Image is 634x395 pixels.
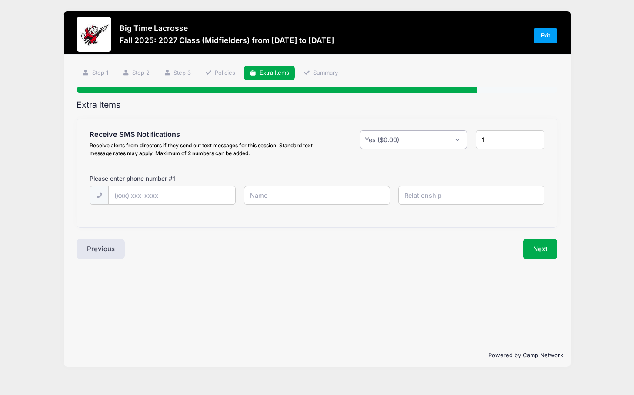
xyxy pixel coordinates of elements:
[90,130,313,139] h4: Receive SMS Notifications
[77,100,558,110] h2: Extra Items
[523,239,558,259] button: Next
[120,23,334,33] h3: Big Time Lacrosse
[297,66,344,80] a: Summary
[71,351,564,360] p: Powered by Camp Network
[244,186,390,205] input: Name
[200,66,241,80] a: Policies
[398,186,544,205] input: Relationship
[90,174,175,183] label: Please enter phone number #
[120,36,334,45] h3: Fall 2025: 2027 Class (Midfielders) from [DATE] to [DATE]
[534,28,558,43] a: Exit
[117,66,155,80] a: Step 2
[244,66,295,80] a: Extra Items
[108,186,235,205] input: (xxx) xxx-xxxx
[173,175,175,182] span: 1
[77,66,114,80] a: Step 1
[476,130,544,149] input: Quantity
[158,66,197,80] a: Step 3
[77,239,125,259] button: Previous
[90,142,313,157] div: Receive alerts from directors if they send out text messages for this session. Standard text mess...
